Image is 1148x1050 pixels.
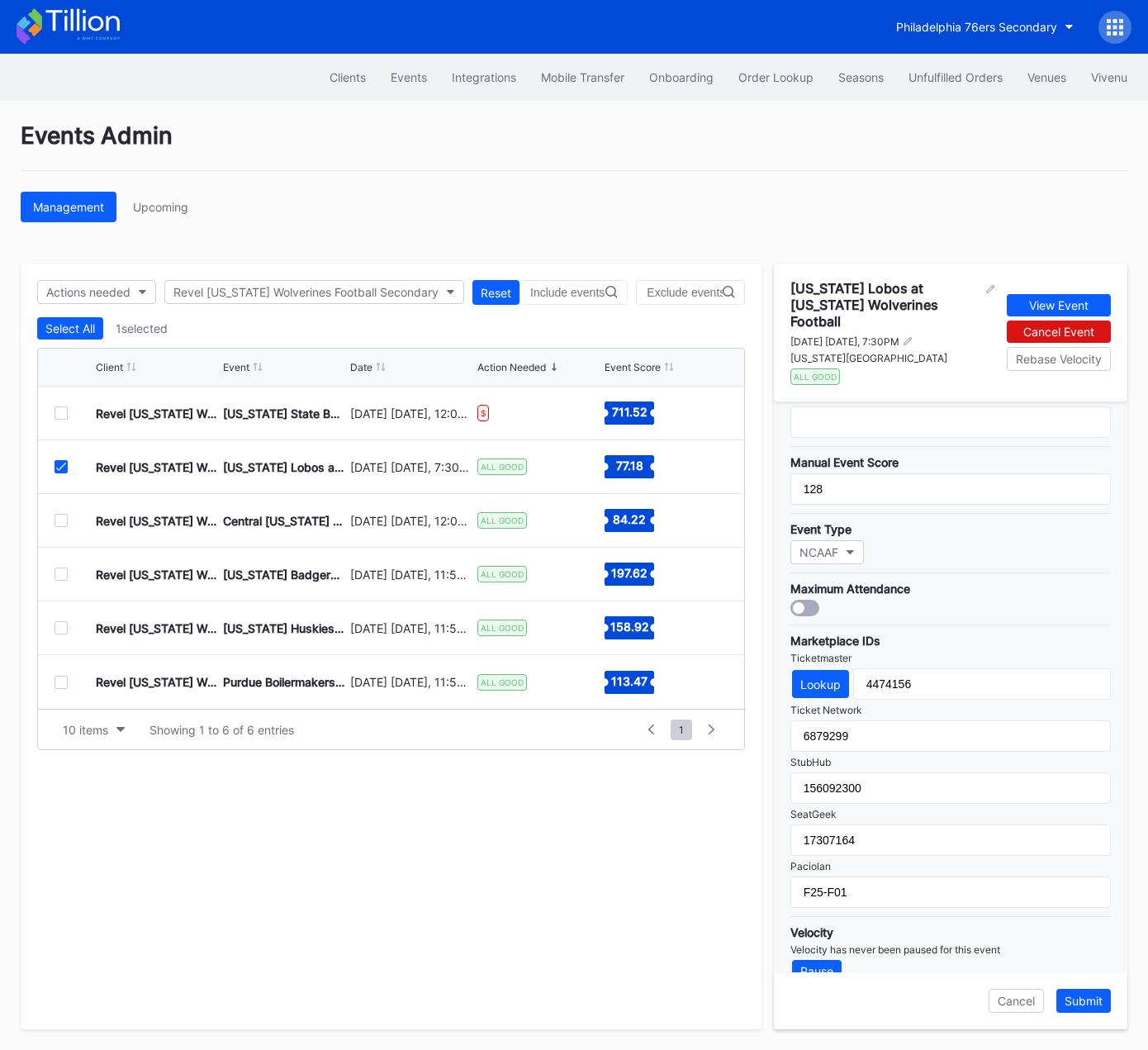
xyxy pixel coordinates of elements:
[800,964,833,978] div: Pause
[613,512,646,526] text: 84.22
[611,566,648,580] text: 197.62
[790,925,1111,939] div: Velocity
[477,512,527,529] div: ALL GOOD
[790,824,1111,856] input: Ex: 5724669
[452,70,516,84] div: Integrations
[637,62,726,93] button: Onboarding
[790,652,1111,664] div: Ticketmaster
[96,621,219,635] div: Revel [US_STATE] Wolverines Football Secondary
[790,522,1111,536] div: Event Type
[1007,321,1111,343] button: Cancel Event
[790,540,864,564] button: NCAAF
[726,62,826,93] button: Order Lookup
[1079,62,1140,93] a: Vivenu
[989,989,1044,1013] button: Cancel
[133,200,188,214] div: Upcoming
[223,675,346,689] div: Purdue Boilermakers at [US_STATE] Wolverines Football
[1016,352,1102,366] div: Rebase Velocity
[96,460,219,474] div: Revel [US_STATE] Wolverines Football Secondary
[611,673,648,687] text: 113.47
[317,62,378,93] button: Clients
[481,286,511,300] div: Reset
[649,70,714,84] div: Onboarding
[116,321,168,335] div: 1 selected
[472,280,519,305] button: Reset
[96,406,219,420] div: Revel [US_STATE] Wolverines Football Secondary
[378,62,439,93] button: Events
[838,70,884,84] div: Seasons
[790,280,982,330] div: [US_STATE] Lobos at [US_STATE] Wolverines Football
[350,675,473,689] div: [DATE] [DATE], 11:59PM
[790,352,994,364] div: [US_STATE][GEOGRAPHIC_DATA]
[223,460,346,474] div: [US_STATE] Lobos at [US_STATE] Wolverines Football
[1015,62,1079,93] button: Venues
[896,20,1057,34] div: Philadelphia 76ers Secondary
[826,62,896,93] button: Seasons
[790,582,1111,596] div: Maximum Attendance
[46,285,130,299] div: Actions needed
[611,405,647,419] text: 711.52
[350,514,473,528] div: [DATE] [DATE], 12:00PM
[853,668,1111,700] input: Ex: 3620523
[121,192,201,222] a: Upcoming
[173,285,439,299] div: Revel [US_STATE] Wolverines Football Secondary
[477,361,546,373] div: Action Needed
[37,317,103,340] button: Select All
[223,514,346,528] div: Central [US_STATE] Chippewas at [US_STATE] Wolverines Football
[63,723,108,737] div: 10 items
[800,677,841,691] div: Lookup
[799,545,838,559] div: NCAAF
[896,62,1015,93] button: Unfulfilled Orders
[350,568,473,582] div: [DATE] [DATE], 11:59PM
[790,860,1111,872] div: Paciolan
[738,70,814,84] div: Order Lookup
[164,280,464,304] button: Revel [US_STATE] Wolverines Football Secondary
[21,192,116,222] button: Management
[439,62,529,93] button: Integrations
[223,568,346,582] div: [US_STATE] Badgers at [US_STATE] Wolverines Football
[530,286,605,299] input: Include events
[96,675,219,689] div: Revel [US_STATE] Wolverines Football Secondary
[671,720,692,740] span: 1
[33,200,104,214] div: Management
[45,321,95,335] div: Select All
[790,704,1111,716] div: Ticket Network
[1091,70,1127,84] div: Vivenu
[1056,989,1111,1013] button: Submit
[790,877,1111,908] input: Ex: H22-H21
[391,70,427,84] div: Events
[529,62,637,93] button: Mobile Transfer
[790,756,1111,768] div: StubHub
[790,943,1111,956] div: Velocity has never been paused for this event
[223,361,249,373] div: Event
[792,960,842,982] button: Pause
[223,621,346,635] div: [US_STATE] Huskies at [US_STATE] Wolverines Football
[477,674,527,691] div: ALL GOOD
[790,634,1111,648] div: Marketplace IDs
[610,620,648,634] text: 158.92
[998,994,1035,1008] div: Cancel
[790,455,1111,469] div: Manual Event Score
[55,719,133,741] button: 10 items
[884,12,1086,42] button: Philadelphia 76ers Secondary
[1065,994,1103,1008] div: Submit
[477,458,527,475] div: ALL GOOD
[37,280,156,304] button: Actions needed
[647,286,722,299] input: Exclude events
[223,406,346,420] div: [US_STATE] State Buckeyes at [US_STATE] Wolverines Football
[1007,347,1111,371] button: Rebase Velocity
[149,723,294,737] div: Showing 1 to 6 of 6 entries
[790,772,1111,804] input: Ex: 150471890 or 10277849
[350,621,473,635] div: [DATE] [DATE], 11:59PM
[615,458,643,473] text: 77.18
[96,514,219,528] div: Revel [US_STATE] Wolverines Football Secondary
[477,566,527,582] div: ALL GOOD
[350,406,473,420] div: [DATE] [DATE], 12:00PM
